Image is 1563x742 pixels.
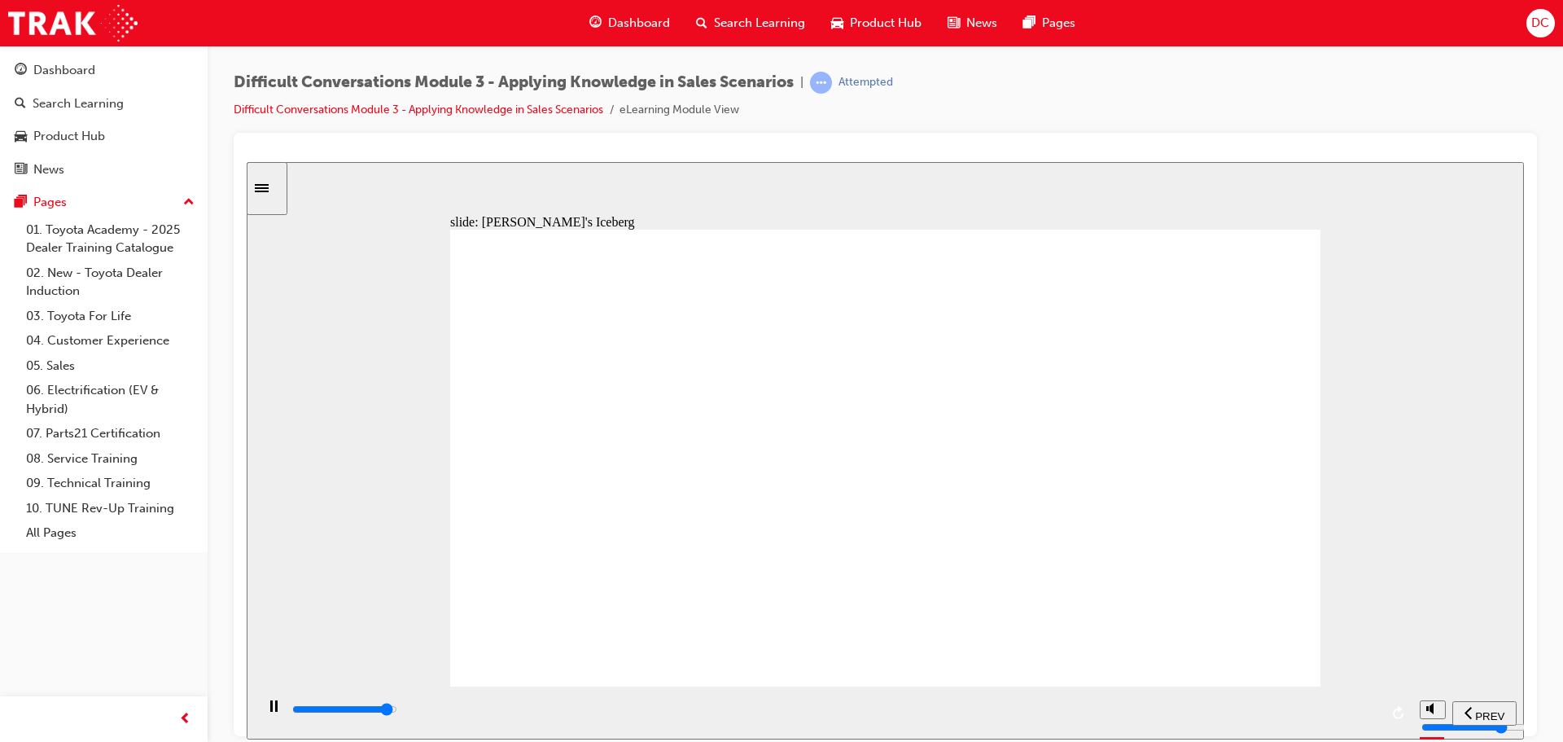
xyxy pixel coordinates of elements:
[234,103,603,116] a: Difficult Conversations Module 3 - Applying Knowledge in Sales Scenarios
[33,94,124,113] div: Search Learning
[183,192,195,213] span: up-icon
[20,378,201,421] a: 06. Electrification (EV & Hybrid)
[818,7,935,40] a: car-iconProduct Hub
[33,160,64,179] div: News
[1010,7,1088,40] a: pages-iconPages
[33,61,95,80] div: Dashboard
[7,121,201,151] a: Product Hub
[20,328,201,353] a: 04. Customer Experience
[33,127,105,146] div: Product Hub
[1531,14,1549,33] span: DC
[838,75,893,90] div: Attempted
[15,97,26,112] span: search-icon
[7,187,201,217] button: Pages
[1023,13,1035,33] span: pages-icon
[8,525,1165,577] div: playback controls
[966,14,997,33] span: News
[576,7,683,40] a: guage-iconDashboard
[831,13,843,33] span: car-icon
[1526,9,1555,37] button: DC
[15,64,27,78] span: guage-icon
[7,52,201,187] button: DashboardSearch LearningProduct HubNews
[935,7,1010,40] a: news-iconNews
[714,14,805,33] span: Search Learning
[20,261,201,304] a: 02. New - Toyota Dealer Induction
[20,217,201,261] a: 01. Toyota Academy - 2025 Dealer Training Catalogue
[1141,539,1165,564] button: replay
[1228,548,1258,560] span: PREV
[850,14,922,33] span: Product Hub
[589,13,602,33] span: guage-icon
[8,5,138,42] img: Trak
[8,538,36,565] button: play/pause
[1206,525,1270,577] nav: slide navigation
[948,13,960,33] span: news-icon
[15,130,27,144] span: car-icon
[20,471,201,496] a: 09. Technical Training
[1206,539,1270,564] button: previous
[810,72,832,94] span: learningRecordVerb_ATTEMPT-icon
[1173,525,1197,577] div: misc controls
[1042,14,1075,33] span: Pages
[696,13,707,33] span: search-icon
[20,304,201,329] a: 03. Toyota For Life
[7,89,201,119] a: Search Learning
[33,193,67,212] div: Pages
[20,446,201,472] a: 08. Service Training
[620,101,739,120] li: eLearning Module View
[608,14,670,33] span: Dashboard
[20,520,201,546] a: All Pages
[7,155,201,185] a: News
[20,353,201,379] a: 05. Sales
[683,7,818,40] a: search-iconSearch Learning
[800,73,803,92] span: |
[46,541,151,554] input: slide progress
[1175,559,1280,572] input: volume
[234,73,794,92] span: Difficult Conversations Module 3 - Applying Knowledge in Sales Scenarios
[7,55,201,86] a: Dashboard
[20,496,201,521] a: 10. TUNE Rev-Up Training
[20,421,201,446] a: 07. Parts21 Certification
[15,163,27,178] span: news-icon
[15,195,27,210] span: pages-icon
[179,709,191,730] span: prev-icon
[1173,538,1199,557] button: volume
